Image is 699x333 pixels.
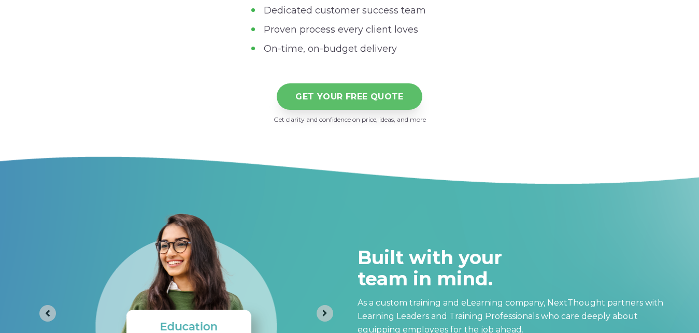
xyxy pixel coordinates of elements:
span: Dedicated customer success team [264,5,426,16]
a: GET YOUR FREE QUOTE [277,83,422,110]
span: Get clarity and confidence on price, ideas, and more [274,115,426,123]
span: Built with your team in mind. [358,246,502,290]
button: Previous slide [39,305,56,322]
button: Go to first slide [317,305,333,322]
span: Proven process every client loves [264,24,418,35]
span: On-time, on-budget delivery [264,43,397,54]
